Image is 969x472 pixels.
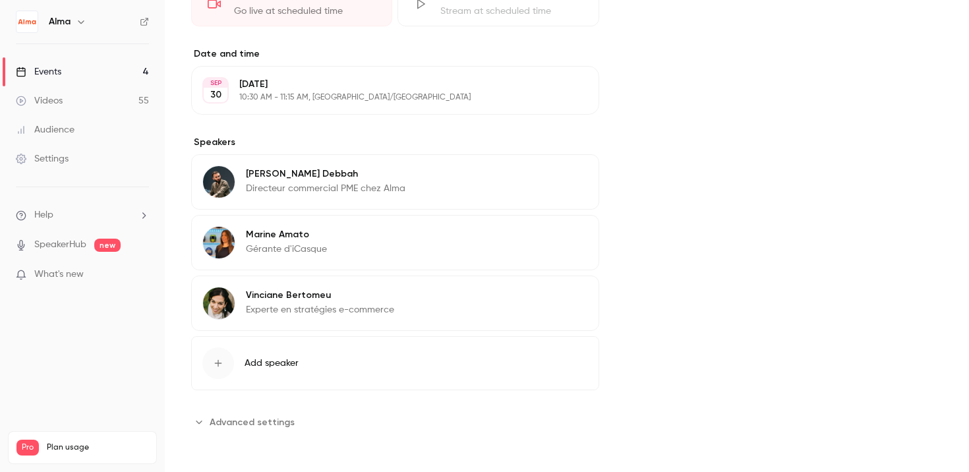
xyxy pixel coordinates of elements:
[234,5,376,18] div: Go live at scheduled time
[246,228,327,241] p: Marine Amato
[204,78,227,88] div: SEP
[440,5,582,18] div: Stream at scheduled time
[191,336,599,390] button: Add speaker
[16,440,39,456] span: Pro
[16,152,69,165] div: Settings
[203,287,235,319] img: Vinciane Bertomeu
[245,357,299,370] span: Add speaker
[246,243,327,256] p: Gérante d'iCasque
[239,78,529,91] p: [DATE]
[246,182,405,195] p: Directeur commercial PME chez Alma
[191,154,599,210] div: Adrien Debbah[PERSON_NAME] DebbahDirecteur commercial PME chez Alma
[16,208,149,222] li: help-dropdown-opener
[34,208,53,222] span: Help
[34,268,84,281] span: What's new
[94,239,121,252] span: new
[16,11,38,32] img: Alma
[16,94,63,107] div: Videos
[246,289,394,302] p: Vinciane Bertomeu
[191,136,599,149] label: Speakers
[47,442,148,453] span: Plan usage
[34,238,86,252] a: SpeakerHub
[246,167,405,181] p: [PERSON_NAME] Debbah
[191,276,599,331] div: Vinciane BertomeuVinciane BertomeuExperte en stratégies e-commerce
[191,411,599,432] section: Advanced settings
[203,227,235,258] img: Marine Amato
[210,88,221,102] p: 30
[191,47,599,61] label: Date and time
[16,123,74,136] div: Audience
[191,215,599,270] div: Marine AmatoMarine AmatoGérante d'iCasque
[191,411,303,432] button: Advanced settings
[49,15,71,28] h6: Alma
[210,415,295,429] span: Advanced settings
[203,166,235,198] img: Adrien Debbah
[246,303,394,316] p: Experte en stratégies e-commerce
[16,65,61,78] div: Events
[133,269,149,281] iframe: Noticeable Trigger
[239,92,529,103] p: 10:30 AM - 11:15 AM, [GEOGRAPHIC_DATA]/[GEOGRAPHIC_DATA]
